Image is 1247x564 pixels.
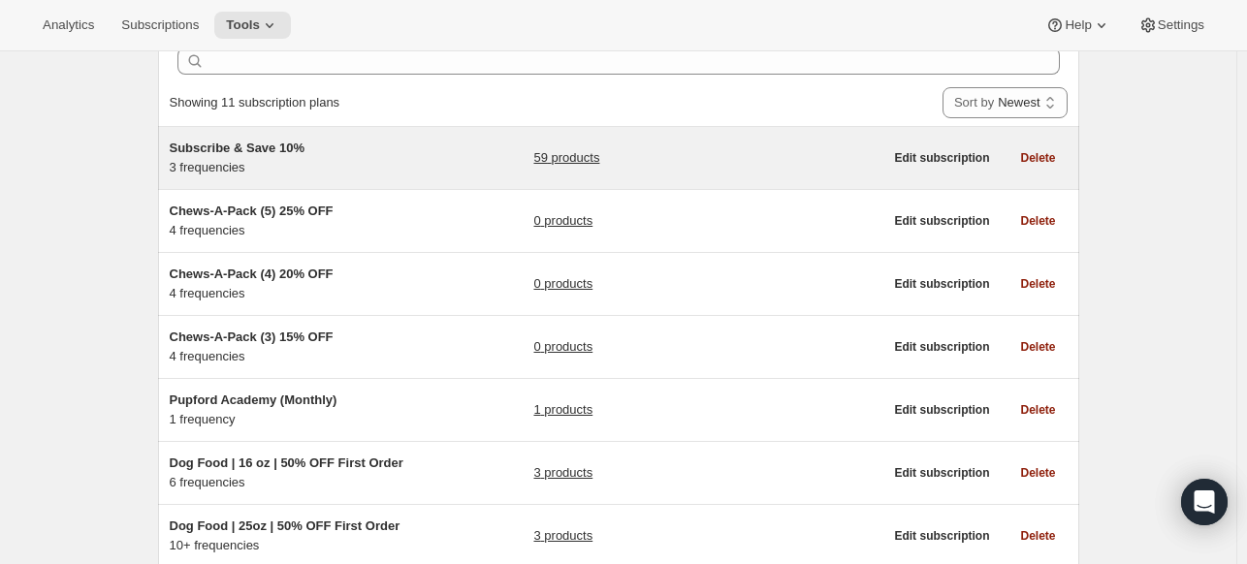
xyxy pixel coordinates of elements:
button: Delete [1008,459,1067,486]
span: Tools [226,17,260,33]
a: 3 products [533,463,592,483]
span: Chews-A-Pack (5) 25% OFF [170,204,334,218]
a: 3 products [533,526,592,546]
div: 4 frequencies [170,328,412,366]
span: Delete [1020,465,1055,481]
div: Open Intercom Messenger [1181,479,1228,525]
span: Edit subscription [894,276,989,292]
span: Delete [1020,528,1055,544]
button: Delete [1008,270,1067,298]
div: 4 frequencies [170,202,412,240]
button: Edit subscription [882,333,1001,360]
span: Delete [1020,150,1055,166]
button: Analytics [31,12,106,39]
button: Delete [1008,207,1067,235]
span: Edit subscription [894,150,989,166]
button: Edit subscription [882,459,1001,486]
button: Delete [1008,396,1067,423]
span: Dog Food | 16 oz | 50% OFF First Order [170,455,403,470]
a: 59 products [533,148,599,168]
a: 0 products [533,337,592,357]
button: Delete [1008,522,1067,549]
div: 6 frequencies [170,454,412,492]
span: Delete [1020,402,1055,418]
span: Chews-A-Pack (4) 20% OFF [170,266,334,281]
span: Edit subscription [894,465,989,481]
span: Subscribe & Save 10% [170,141,304,155]
div: 3 frequencies [170,139,412,177]
button: Tools [214,12,291,39]
span: Analytics [43,17,94,33]
span: Edit subscription [894,339,989,355]
button: Edit subscription [882,396,1001,423]
button: Subscriptions [110,12,210,39]
button: Settings [1127,12,1216,39]
span: Showing 11 subscription plans [170,95,340,110]
div: 4 frequencies [170,265,412,303]
span: Edit subscription [894,528,989,544]
a: 0 products [533,211,592,231]
span: Edit subscription [894,402,989,418]
span: Subscriptions [121,17,199,33]
span: Chews-A-Pack (3) 15% OFF [170,329,334,344]
span: Help [1065,17,1091,33]
button: Delete [1008,144,1067,172]
a: 1 products [533,400,592,420]
button: Help [1034,12,1122,39]
div: 10+ frequencies [170,517,412,555]
span: Settings [1158,17,1204,33]
button: Edit subscription [882,207,1001,235]
span: Delete [1020,276,1055,292]
button: Edit subscription [882,270,1001,298]
span: Delete [1020,213,1055,229]
button: Edit subscription [882,144,1001,172]
a: 0 products [533,274,592,294]
button: Delete [1008,333,1067,360]
span: Edit subscription [894,213,989,229]
button: Edit subscription [882,522,1001,549]
span: Dog Food | 25oz | 50% OFF First Order [170,518,400,533]
span: Delete [1020,339,1055,355]
div: 1 frequency [170,391,412,429]
span: Pupford Academy (Monthly) [170,392,337,407]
